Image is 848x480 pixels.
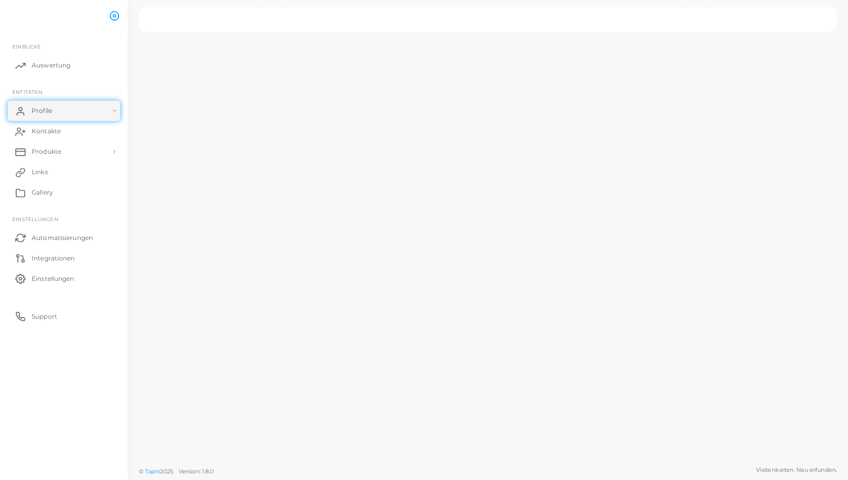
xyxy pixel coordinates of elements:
a: Gallery [8,182,120,203]
a: Einstellungen [8,268,120,289]
span: Produkte [32,147,61,156]
span: Links [32,167,48,177]
span: Kontakte [32,127,61,136]
a: Automatisierungen [8,227,120,248]
a: Produkte [8,141,120,162]
a: Profile [8,101,120,121]
span: Auswertung [32,61,70,70]
span: Einstellungen [12,216,58,222]
span: Version: 1.8.0 [179,468,214,475]
span: © [139,467,214,476]
a: Integrationen [8,248,120,268]
span: Profile [32,106,52,115]
a: Support [8,306,120,326]
span: Visitenkarten. Neu erfunden. [756,466,837,474]
a: Kontakte [8,121,120,141]
a: Auswertung [8,55,120,76]
a: Links [8,162,120,182]
span: EINBLICKE [12,43,41,50]
span: Integrationen [32,254,75,263]
a: Tapni [145,468,160,475]
span: Support [32,312,57,321]
span: ENTITÄTEN [12,89,42,95]
span: 2025 [160,467,173,476]
span: Automatisierungen [32,233,93,243]
span: Gallery [32,188,53,197]
span: Einstellungen [32,274,74,283]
